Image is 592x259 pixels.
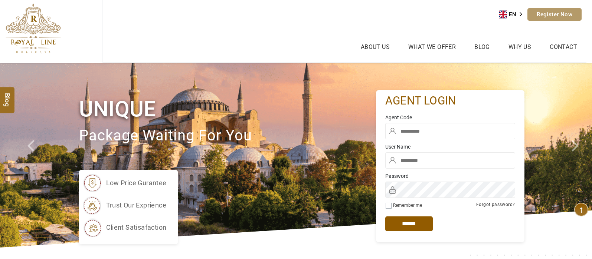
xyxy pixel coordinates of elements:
label: Remember me [393,203,422,208]
img: The Royal Line Holidays [6,3,61,53]
a: About Us [359,41,392,52]
li: client satisafaction [83,218,167,237]
a: Check next image [562,63,592,248]
h2: agent login [385,94,515,108]
li: trust our exprience [83,196,167,215]
p: package waiting for you [79,123,376,148]
h1: Unique [79,95,376,123]
label: User Name [385,143,515,150]
aside: Language selected: English [499,9,527,20]
span: Blog [3,93,12,99]
label: Password [385,172,515,180]
a: Check next prev [18,63,48,248]
li: low price gurantee [83,174,167,192]
label: Agent Code [385,114,515,121]
a: Forgot password? [476,202,515,207]
a: Register Now [527,8,582,21]
a: Blog [472,41,492,52]
div: Language [499,9,527,20]
a: Contact [548,41,579,52]
a: EN [499,9,527,20]
a: What we Offer [406,41,458,52]
a: Why Us [507,41,533,52]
